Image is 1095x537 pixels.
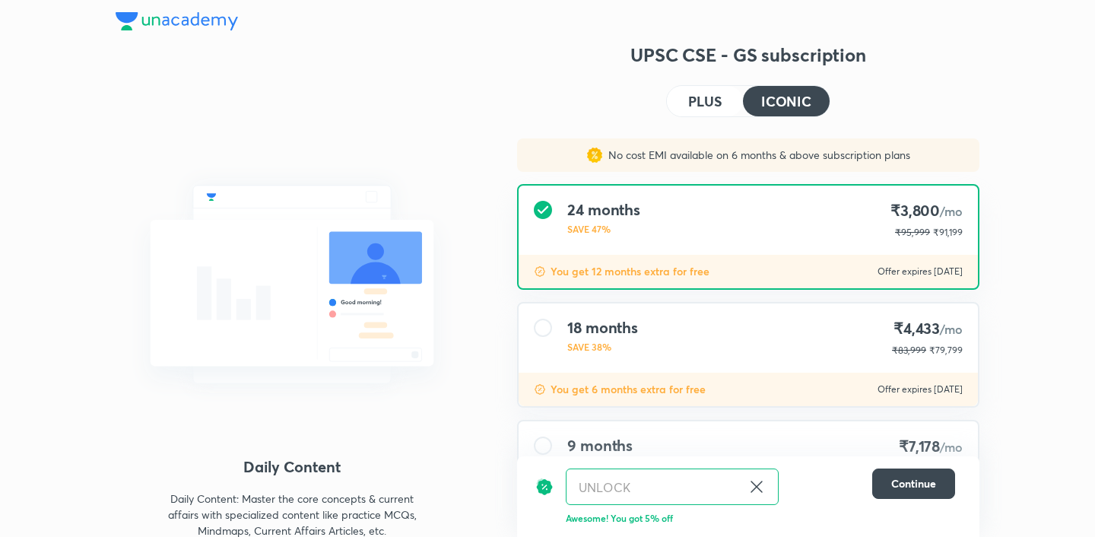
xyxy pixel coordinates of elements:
img: discount [535,469,554,505]
img: Company Logo [116,12,238,30]
p: You get 6 months extra for free [551,382,706,397]
button: ICONIC [743,86,830,116]
h4: ₹4,433 [892,319,963,339]
h4: ₹3,800 [890,201,963,221]
button: Continue [872,469,955,499]
span: ₹91,199 [933,227,963,238]
p: Offer expires [DATE] [878,383,963,396]
h3: UPSC CSE - GS subscription [517,43,979,67]
p: No cost EMI available on 6 months & above subscription plans [602,148,910,163]
span: Continue [891,476,936,491]
h4: PLUS [688,94,722,108]
img: discount [534,265,546,278]
p: ₹83,999 [892,344,926,357]
span: ₹79,799 [929,345,963,356]
h4: 9 months [567,437,633,455]
h4: ICONIC [761,94,811,108]
p: Offer expires [DATE] [878,265,963,278]
span: /mo [940,439,963,455]
input: Have a referral code? [567,469,741,505]
h4: ₹7,178 [891,437,963,457]
img: discount [534,383,546,396]
p: You get 12 months extra for free [551,264,709,279]
p: SAVE 47% [567,222,640,236]
img: chat_with_educator_6cb3c64761.svg [116,152,468,417]
p: SAVE 38% [567,340,638,354]
h4: 24 months [567,201,640,219]
button: PLUS [667,86,743,116]
span: /mo [940,321,963,337]
h4: 18 months [567,319,638,337]
p: ₹95,999 [895,226,930,240]
p: Awesome! You got 5% off [566,511,955,525]
img: sales discount [587,148,602,163]
span: /mo [940,203,963,219]
h4: Daily Content [116,456,468,478]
